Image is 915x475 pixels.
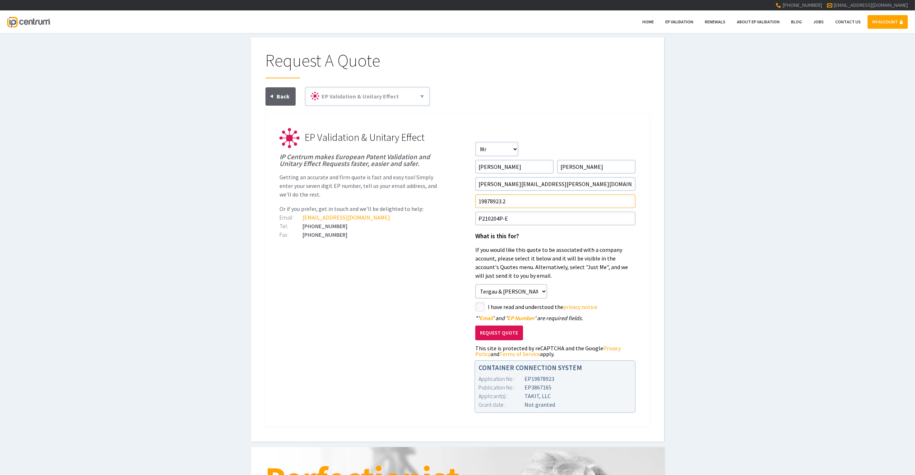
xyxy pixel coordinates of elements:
div: [PHONE_NUMBER] [280,232,440,237]
div: TAKIT, LLC [479,392,632,400]
a: EP Validation [661,15,698,29]
a: Renewals [700,15,730,29]
div: [PHONE_NUMBER] [280,223,440,229]
div: This site is protected by reCAPTCHA and the Google and apply. [475,345,636,357]
input: Email [475,177,636,191]
div: Fax: [280,232,303,237]
a: Jobs [809,15,828,29]
label: styled-checkbox [475,302,485,312]
a: Terms of Service [499,350,540,358]
span: Blog [791,19,802,24]
a: Privacy Policy [475,345,621,358]
p: If you would like this quote to be associated with a company account, please select it below and ... [475,245,636,280]
div: EP19878923 [479,374,632,383]
label: I have read and understood the [488,302,636,312]
span: Contact Us [835,19,861,24]
h1: IP Centrum makes European Patent Validation and Unitary Effect Requests faster, easier and safer. [280,153,440,167]
span: [PHONE_NUMBER] [782,2,822,8]
h1: Request A Quote [265,52,650,78]
p: Getting an accurate and firm quote is fast and easy too! Simply enter your seven digit EP number,... [280,173,440,199]
a: [EMAIL_ADDRESS][DOMAIN_NAME] [833,2,908,8]
a: [EMAIL_ADDRESS][DOMAIN_NAME] [303,214,391,221]
a: privacy notice [563,303,597,310]
div: Email: [280,215,303,220]
a: About EP Validation [732,15,784,29]
div: Grant date : [479,400,524,409]
h1: What is this for? [475,233,636,240]
span: Email [479,314,493,322]
a: Home [638,15,658,29]
a: EP Validation & Unitary Effect [308,90,427,103]
span: Back [277,93,290,100]
input: Surname [557,160,636,174]
span: EP Validation & Unitary Effect [305,131,425,144]
p: Or if you prefer, get in touch and we'll be delighted to help: [280,204,440,213]
h1: CONTAINER CONNECTION SYSTEM [479,364,632,371]
span: Renewals [705,19,725,24]
input: First Name [475,160,554,174]
a: Contact Us [831,15,865,29]
span: About EP Validation [737,19,780,24]
span: Jobs [813,19,824,24]
div: ' ' and ' ' are required fields. [475,315,636,321]
div: Application No : [479,374,524,383]
a: Back [265,87,296,106]
input: EP Number [475,194,636,208]
input: Your Reference [475,212,636,225]
button: Request Quote [475,326,523,340]
a: MY ACCOUNT [868,15,908,29]
div: Applicant(s) : [479,392,524,400]
div: EP3867165 [479,383,632,392]
div: Publication No : [479,383,524,392]
span: EP Number [507,314,535,322]
a: IP Centrum [7,10,50,33]
a: Blog [786,15,807,29]
div: Not granted [479,400,632,409]
span: EP Validation & Unitary Effect [322,93,399,100]
div: Tel: [280,223,303,229]
span: EP Validation [665,19,693,24]
span: Home [642,19,654,24]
